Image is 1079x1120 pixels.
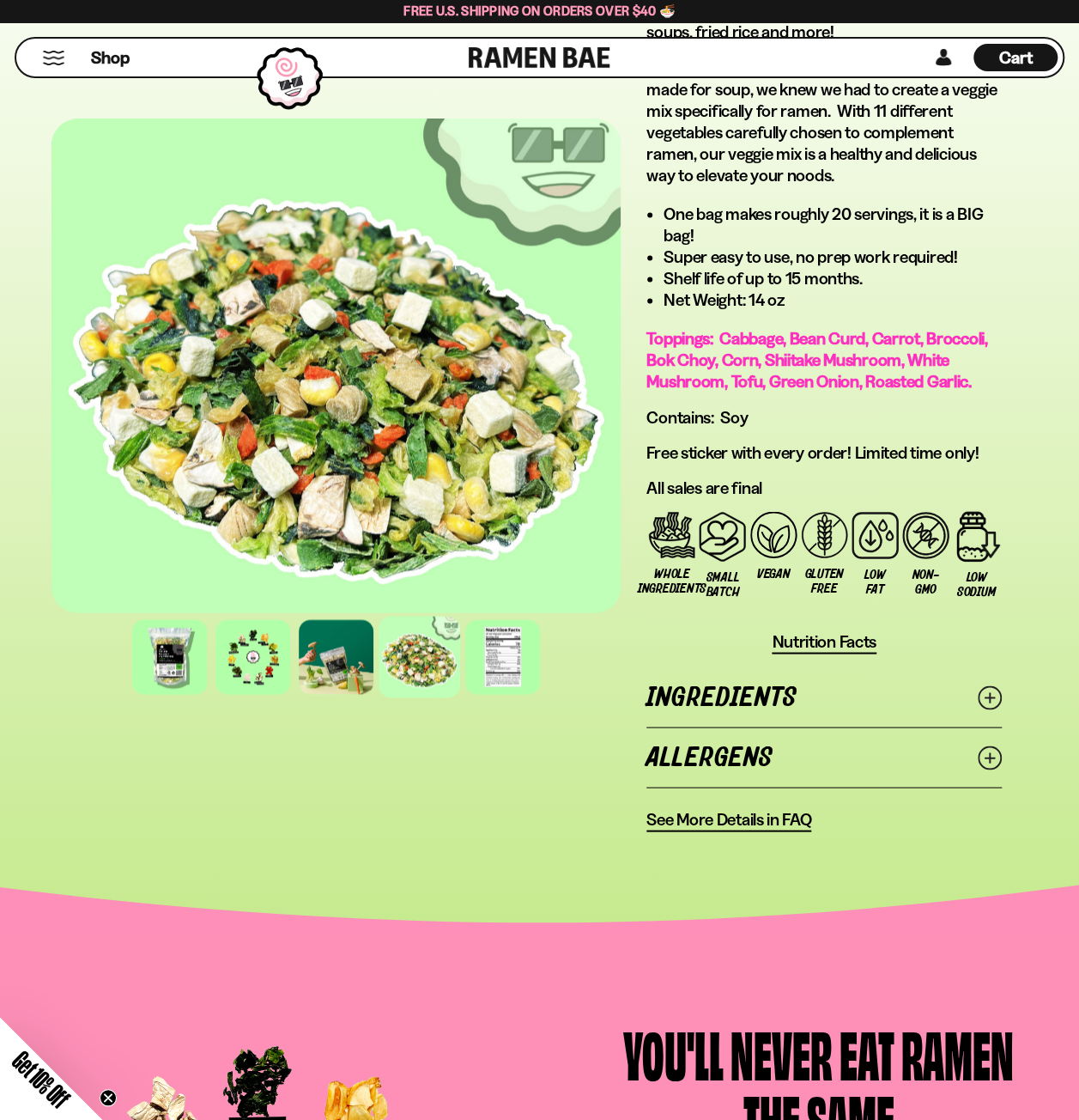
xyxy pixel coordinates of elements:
span: Gluten Free [804,566,844,595]
span: Cart [999,47,1033,68]
span: Low Sodium [957,569,997,599]
a: See More Details in FAQ [646,808,811,831]
span: Nutrition Facts [772,630,876,652]
p: After trying other dehydrated vegetable mixes made for soup, we knew we had to create a veggie mi... [646,58,1002,186]
div: Never [730,1020,833,1085]
span: See More Details in FAQ [646,808,811,830]
span: Get 10% Off [8,1045,75,1112]
div: Eat [840,1020,894,1085]
button: Close teaser [100,1089,117,1106]
span: Free U.S. Shipping on Orders over $40 🍜 [403,3,676,19]
li: Shelf life of up to 15 months. [664,268,1002,289]
li: Net Weight: 14 oz [664,289,1002,311]
span: Non-GMO [909,567,943,596]
li: One bag makes roughly 20 servings, it is a BIG bag! [664,204,1002,247]
div: Ramen [901,1020,1014,1085]
a: Shop [91,44,130,71]
span: Vegan [757,566,791,581]
button: Nutrition Facts [772,630,876,654]
a: Allergens [646,727,1002,787]
li: Super easy to use, no prep work required! [664,247,1002,268]
button: Mobile Menu Trigger [42,51,65,65]
div: You'll [623,1020,724,1085]
span: Low Fat [858,567,892,596]
span: Whole Ingredients [638,566,706,595]
span: Contains: Soy [646,406,748,427]
span: Toppings: Cabbage, Bean Curd, Carrot, Broccoli, Bok Choy, Corn, Shiitake Mushroom, White Mushroom... [646,328,987,392]
a: Cart [973,39,1058,76]
span: Small Batch [706,569,739,599]
p: All sales are final [646,477,1002,498]
a: Ingredients [646,667,1002,727]
span: Free sticker with every order! Limited time only! [646,441,979,462]
span: Shop [91,46,130,70]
